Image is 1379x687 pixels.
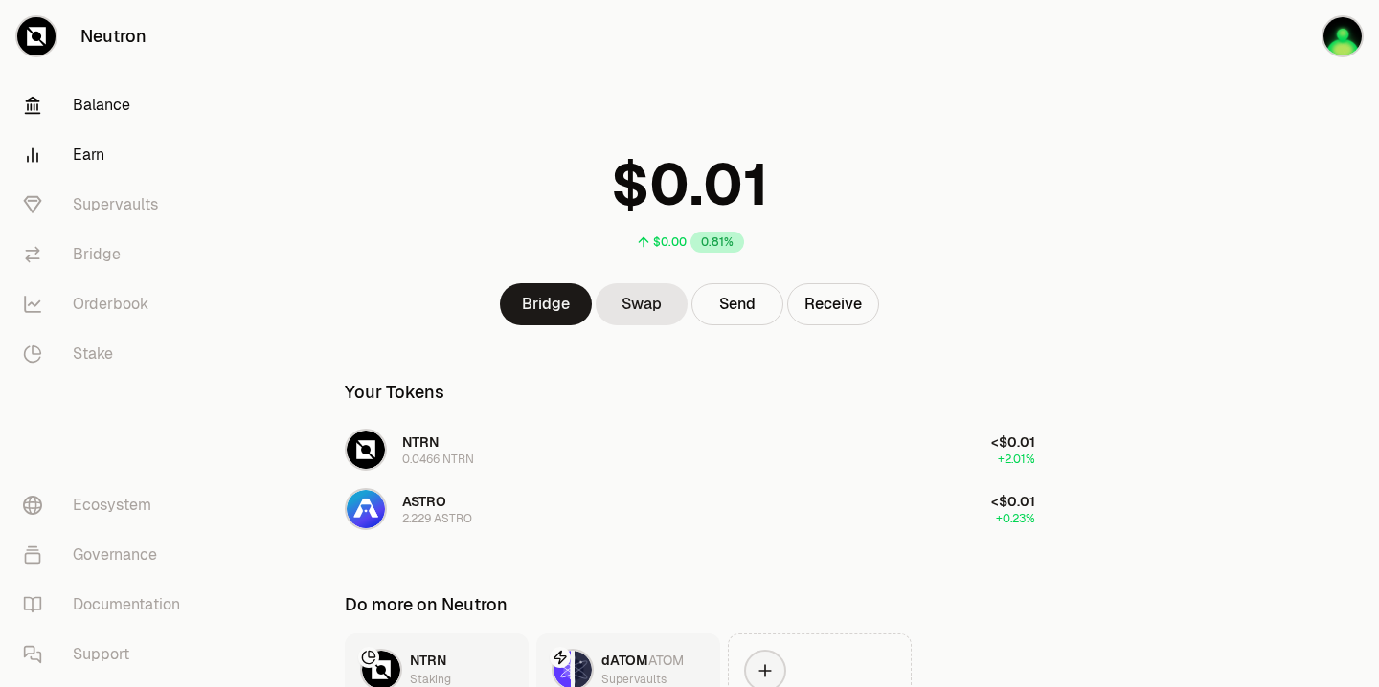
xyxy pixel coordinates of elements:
button: Send [691,283,783,325]
span: ATOM [648,652,684,669]
div: 0.0466 NTRN [402,452,474,467]
a: Balance [8,80,207,130]
button: ASTRO LogoASTRO2.229 ASTRO<$0.01+0.23% [333,480,1047,538]
a: Ecosystem [8,480,207,530]
div: Your Tokens [345,379,444,406]
span: ASTRO [402,493,446,510]
img: ASTRO Logo [347,490,385,528]
div: Do more on Neutron [345,591,508,618]
span: <$0.01 [991,493,1035,510]
span: dATOM [601,652,648,669]
a: Orderbook [8,279,207,329]
a: Earn [8,130,207,180]
a: Stake [8,329,207,379]
span: +0.23% [996,511,1035,526]
span: +2.01% [998,452,1035,467]
a: Bridge [8,230,207,279]
a: Supervaults [8,180,207,230]
img: ATOM 1 [1323,17,1362,55]
div: 0.81% [690,232,744,253]
span: NTRN [402,433,439,451]
span: <$0.01 [991,433,1035,451]
a: Documentation [8,580,207,630]
span: NTRN [410,652,446,669]
div: $0.00 [653,234,687,250]
a: Governance [8,530,207,580]
a: Bridge [500,283,592,325]
a: Swap [596,283,688,325]
a: Support [8,630,207,679]
img: NTRN Logo [347,431,385,469]
div: 2.229 ASTRO [402,511,472,526]
button: NTRN LogoNTRN0.0466 NTRN<$0.01+2.01% [333,421,1047,478]
button: Receive [787,283,879,325]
